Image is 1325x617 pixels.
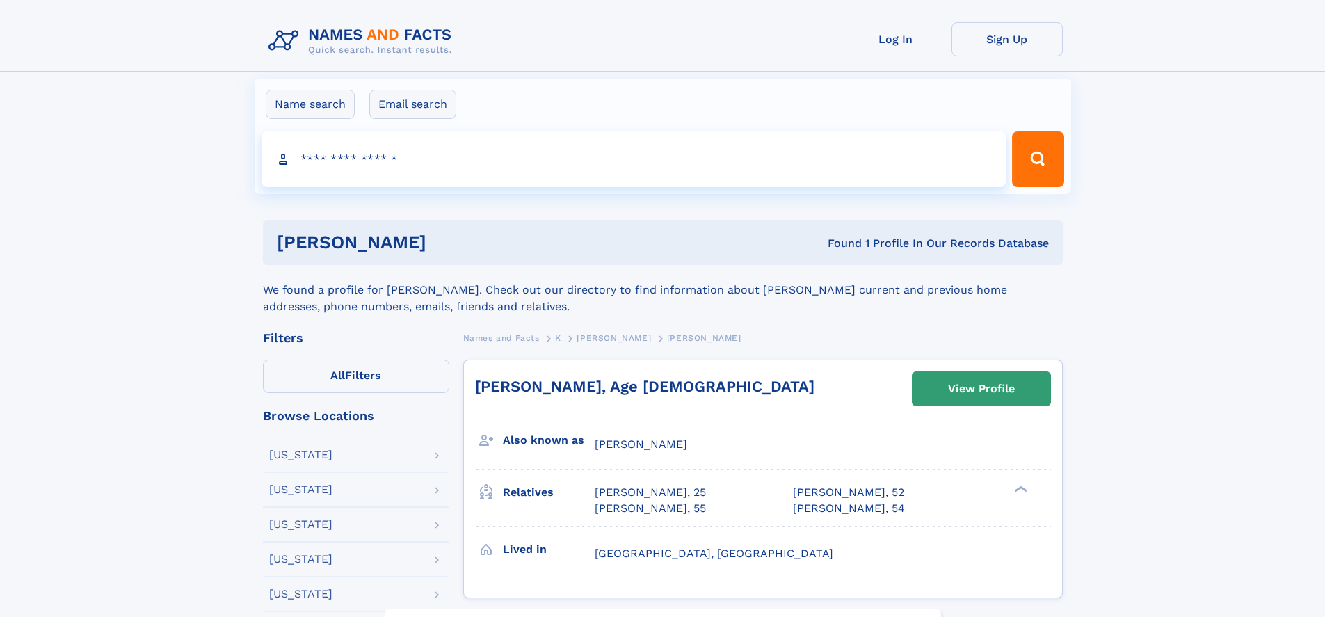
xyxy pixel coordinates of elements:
[793,485,904,500] a: [PERSON_NAME], 52
[269,519,332,530] div: [US_STATE]
[595,438,687,451] span: [PERSON_NAME]
[503,538,595,561] h3: Lived in
[948,373,1015,405] div: View Profile
[475,378,814,395] a: [PERSON_NAME], Age [DEMOGRAPHIC_DATA]
[913,372,1050,406] a: View Profile
[269,588,332,600] div: [US_STATE]
[269,449,332,460] div: [US_STATE]
[577,333,651,343] span: [PERSON_NAME]
[266,90,355,119] label: Name search
[262,131,1006,187] input: search input
[263,410,449,422] div: Browse Locations
[627,236,1049,251] div: Found 1 Profile In Our Records Database
[263,360,449,393] label: Filters
[269,484,332,495] div: [US_STATE]
[269,554,332,565] div: [US_STATE]
[330,369,345,382] span: All
[503,481,595,504] h3: Relatives
[595,485,706,500] a: [PERSON_NAME], 25
[840,22,951,56] a: Log In
[595,547,833,560] span: [GEOGRAPHIC_DATA], [GEOGRAPHIC_DATA]
[263,332,449,344] div: Filters
[951,22,1063,56] a: Sign Up
[577,329,651,346] a: [PERSON_NAME]
[555,329,561,346] a: K
[595,501,706,516] a: [PERSON_NAME], 55
[369,90,456,119] label: Email search
[793,501,905,516] a: [PERSON_NAME], 54
[263,22,463,60] img: Logo Names and Facts
[667,333,741,343] span: [PERSON_NAME]
[277,234,627,251] h1: [PERSON_NAME]
[555,333,561,343] span: K
[463,329,540,346] a: Names and Facts
[503,428,595,452] h3: Also known as
[1011,485,1028,494] div: ❯
[1012,131,1063,187] button: Search Button
[263,265,1063,315] div: We found a profile for [PERSON_NAME]. Check out our directory to find information about [PERSON_N...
